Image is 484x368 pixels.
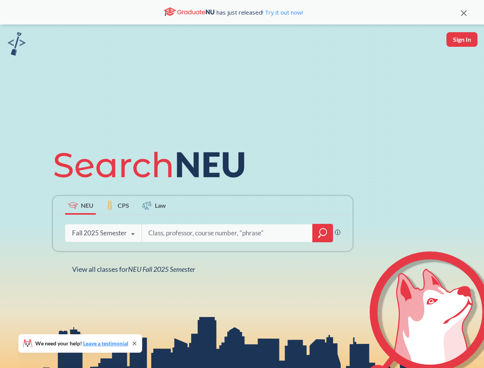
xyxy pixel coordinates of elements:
[217,8,303,16] span: has just released!
[155,201,166,210] span: Law
[148,225,307,241] input: Class, professor, course number, "phrase"
[263,8,303,16] a: Try it out now!
[81,201,94,210] span: NEU
[446,32,477,47] button: Sign In
[128,265,195,273] span: NEU Fall 2025 Semester
[318,228,327,238] svg: magnifying glass
[35,341,128,346] span: We need your help!
[83,340,128,347] a: Leave a testimonial
[118,201,129,210] span: CPS
[8,32,26,58] a: sandbox logo
[72,229,127,237] div: Fall 2025 Semester
[312,224,333,242] div: magnifying glass
[8,32,26,56] img: sandbox logo
[72,265,195,273] span: View all classes for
